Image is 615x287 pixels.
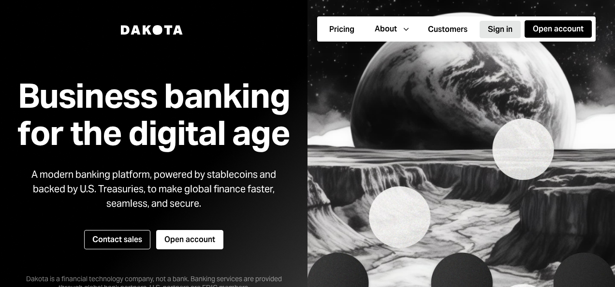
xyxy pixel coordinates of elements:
[84,230,150,249] button: Contact sales
[480,20,521,39] a: Sign in
[23,167,284,211] div: A modern banking platform, powered by stablecoins and backed by U.S. Treasuries, to make global f...
[420,20,476,39] a: Customers
[525,20,592,38] button: Open account
[366,20,416,38] button: About
[420,21,476,38] button: Customers
[321,21,363,38] button: Pricing
[12,77,296,152] h1: Business banking for the digital age
[156,230,223,249] button: Open account
[375,24,397,34] div: About
[321,20,363,39] a: Pricing
[480,21,521,38] button: Sign in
